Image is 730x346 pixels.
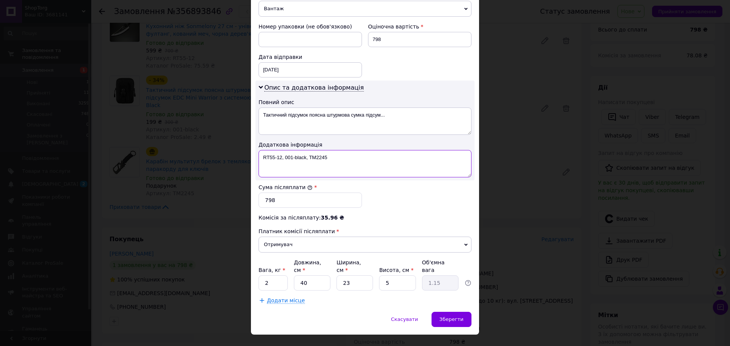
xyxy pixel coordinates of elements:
label: Вага, кг [259,267,285,273]
div: Оціночна вартість [368,23,471,30]
span: Додати місце [267,297,305,304]
label: Висота, см [379,267,413,273]
span: Зберегти [440,316,463,322]
label: Довжина, см [294,259,321,273]
div: Додаткова інформація [259,141,471,149]
span: Скасувати [391,316,418,322]
div: Комісія за післяплату: [259,214,471,221]
label: Сума післяплати [259,184,313,190]
div: Об'ємна вага [422,259,459,274]
span: Вантаж [259,1,471,17]
div: Номер упаковки (не обов'язково) [259,23,362,30]
div: Дата відправки [259,53,362,61]
textarea: Тактичний підсумок поясна штурмова сумка підсум... [259,107,471,135]
textarea: RT55-12, 001-black, TM2245 [259,150,471,177]
span: 35.96 ₴ [321,215,344,221]
span: Опис та додаткова інформація [264,84,364,92]
div: Повний опис [259,98,471,106]
label: Ширина, см [336,259,361,273]
span: Платник комісії післяплати [259,228,335,234]
span: Отримувач [259,237,471,253]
